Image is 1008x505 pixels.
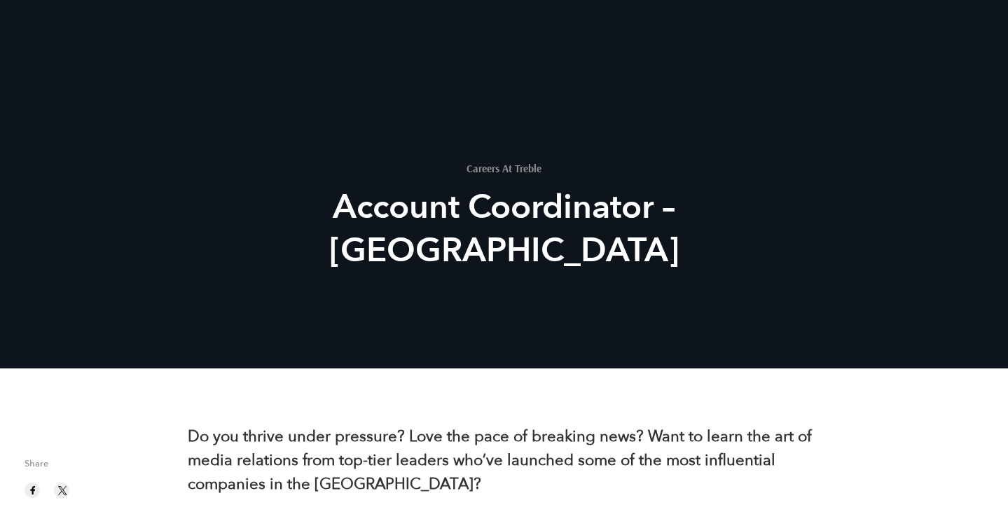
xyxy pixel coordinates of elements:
h2: Account Coordinator – [GEOGRAPHIC_DATA] [246,186,763,272]
b: Do you thrive under pressure? Love the pace of breaking news? Want to learn the art of media rela... [188,426,812,494]
img: twitter sharing button [56,484,69,497]
img: facebook sharing button [27,484,39,497]
span: Share [25,459,167,476]
h1: Careers At Treble [246,163,763,174]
